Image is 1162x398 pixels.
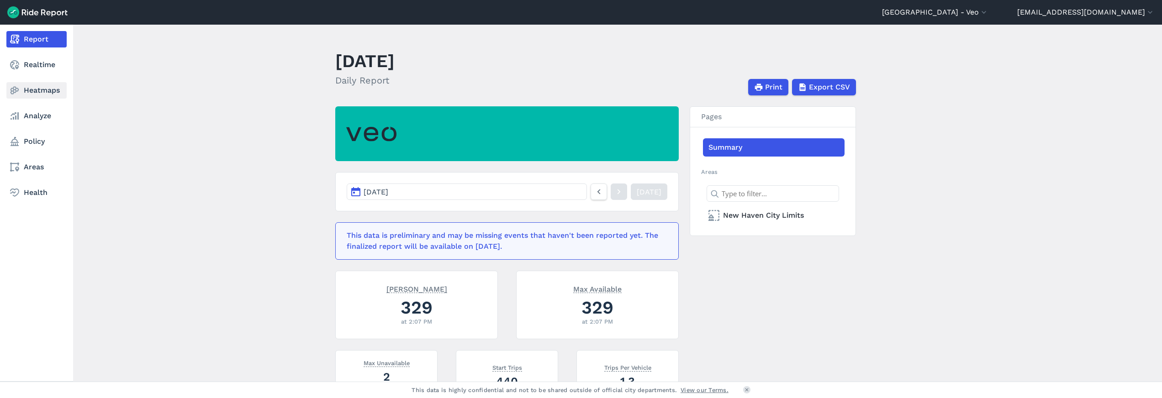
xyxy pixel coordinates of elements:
[347,317,486,326] div: at 2:07 PM
[573,284,622,293] span: Max Available
[6,159,67,175] a: Areas
[364,358,410,367] span: Max Unavailable
[765,82,782,93] span: Print
[6,133,67,150] a: Policy
[809,82,850,93] span: Export CSV
[604,362,651,372] span: Trips Per Vehicle
[6,57,67,73] a: Realtime
[703,138,845,157] a: Summary
[7,6,68,18] img: Ride Report
[701,168,845,176] h2: Areas
[6,31,67,47] a: Report
[346,121,396,147] img: Veo
[335,73,395,87] h2: Daily Report
[6,82,67,99] a: Heatmaps
[1017,7,1155,18] button: [EMAIL_ADDRESS][DOMAIN_NAME]
[528,317,667,326] div: at 2:07 PM
[6,184,67,201] a: Health
[347,295,486,320] div: 329
[631,183,667,200] a: [DATE]
[492,362,522,372] span: Start Trips
[347,369,426,385] div: 2
[588,373,667,389] div: 1.3
[6,108,67,124] a: Analyze
[528,295,667,320] div: 329
[882,7,988,18] button: [GEOGRAPHIC_DATA] - Veo
[690,107,856,127] h3: Pages
[707,185,839,202] input: Type to filter...
[748,79,788,95] button: Print
[681,386,729,394] a: View our Terms.
[703,206,845,225] a: New Haven City Limits
[335,48,395,73] h1: [DATE]
[792,79,856,95] button: Export CSV
[347,230,662,252] div: This data is preliminary and may be missing events that haven't been reported yet. The finalized ...
[467,373,547,389] div: 440
[364,188,388,196] span: [DATE]
[386,284,447,293] span: [PERSON_NAME]
[347,183,587,200] button: [DATE]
